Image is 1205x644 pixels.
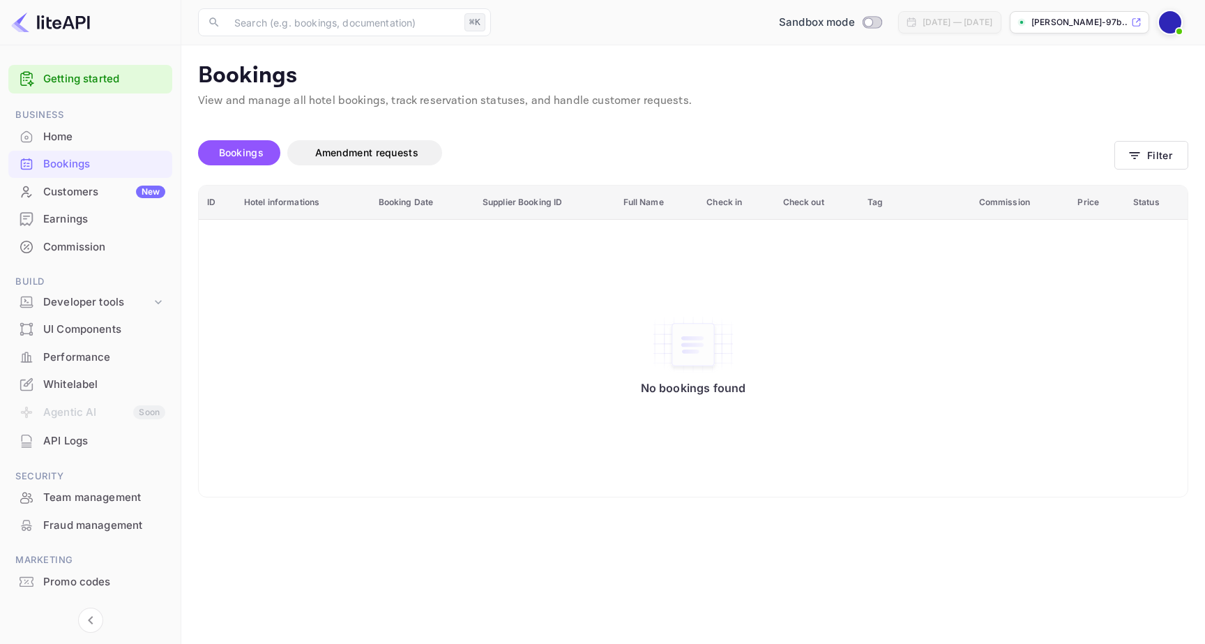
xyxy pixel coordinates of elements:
div: Customers [43,184,165,200]
a: Performance [8,344,172,370]
div: ⌘K [464,13,485,31]
span: Sandbox mode [779,15,855,31]
th: Check in [698,186,774,220]
a: Promo codes [8,569,172,594]
div: Fraud management [8,512,172,539]
div: CustomersNew [8,179,172,206]
th: ID [199,186,236,220]
table: booking table [199,186,1188,497]
div: API Logs [8,428,172,455]
div: Team management [43,490,165,506]
div: Performance [8,344,172,371]
span: Build [8,274,172,290]
div: New [136,186,165,198]
p: [PERSON_NAME]-97b... [1031,16,1128,29]
div: Promo codes [43,574,165,590]
div: Team management [8,484,172,511]
th: Price [1069,186,1125,220]
th: Supplier Booking ID [474,186,615,220]
a: Home [8,123,172,149]
a: Getting started [43,71,165,87]
a: Earnings [8,206,172,232]
th: Tag [859,186,971,220]
p: View and manage all hotel bookings, track reservation statuses, and handle customer requests. [198,93,1188,110]
input: Search (e.g. bookings, documentation) [226,8,459,36]
div: Home [8,123,172,151]
div: Whitelabel [43,377,165,393]
button: Filter [1114,141,1188,170]
div: API Logs [43,433,165,449]
th: Status [1125,186,1188,220]
div: Commission [43,239,165,255]
button: Collapse navigation [78,608,103,633]
div: Earnings [43,211,165,227]
span: Bookings [219,147,264,158]
div: Bookings [8,151,172,178]
th: Commission [971,186,1070,220]
div: Bookings [43,156,165,172]
span: Business [8,107,172,123]
a: UI Components [8,316,172,342]
a: Team management [8,484,172,510]
a: Bookings [8,151,172,177]
th: Check out [775,186,859,220]
div: Fraud management [43,518,165,534]
div: account-settings tabs [198,140,1114,165]
div: [DATE] — [DATE] [923,16,992,29]
span: Security [8,469,172,484]
div: Promo codes [8,569,172,596]
div: Earnings [8,206,172,233]
p: No bookings found [641,381,746,395]
a: CustomersNew [8,179,172,204]
div: Switch to Production mode [773,15,887,31]
div: Performance [43,350,165,366]
div: Commission [8,234,172,261]
img: No bookings found [651,315,735,374]
th: Hotel informations [236,186,370,220]
a: Commission [8,234,172,260]
span: Amendment requests [315,147,418,158]
div: UI Components [8,316,172,343]
div: Home [43,129,165,145]
a: API Logs [8,428,172,454]
p: Bookings [198,62,1188,90]
div: Developer tools [43,294,151,310]
img: Kasimir Hirvikoski [1159,11,1181,33]
div: Getting started [8,65,172,93]
th: Full Name [615,186,699,220]
div: Developer tools [8,290,172,315]
span: Marketing [8,553,172,568]
div: Whitelabel [8,371,172,398]
a: Whitelabel [8,371,172,397]
img: LiteAPI logo [11,11,90,33]
div: UI Components [43,322,165,338]
th: Booking Date [370,186,474,220]
a: Fraud management [8,512,172,538]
